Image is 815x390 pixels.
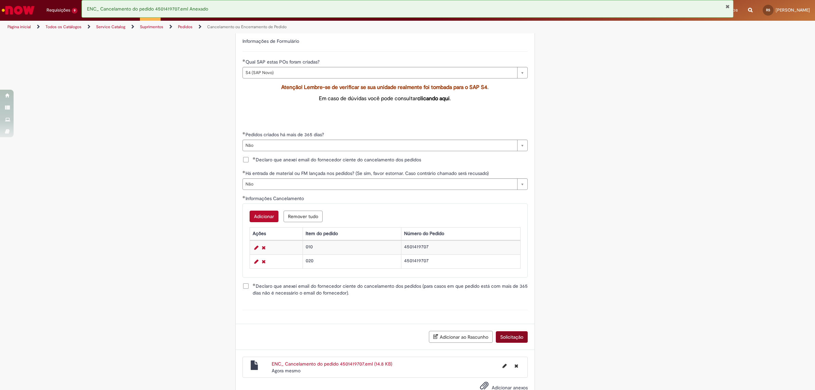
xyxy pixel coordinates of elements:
[246,131,325,138] span: Pedidos criados há mais de 365 dias?
[242,171,246,173] span: Obrigatório Preenchido
[253,157,256,160] span: Obrigatório Preenchido
[284,211,323,222] button: Remover todas as linhas de Informações Cancelamento
[96,24,125,30] a: Service Catalog
[242,38,299,44] label: Informações de Formulário
[72,8,77,14] span: 9
[47,7,70,14] span: Requisições
[246,195,305,201] span: Informações Cancelamento
[281,84,489,91] span: .
[272,368,301,374] span: Agora mesmo
[303,228,401,240] th: Item do pedido
[281,84,487,91] span: Atenção! Lembre-se de verificar se sua unidade realmente foi tombada para o SAP S4
[7,24,31,30] a: Página inicial
[246,67,514,78] span: S4 (SAP Novo)
[242,59,246,62] span: Obrigatório Preenchido
[496,331,528,343] button: Solicitação
[272,368,301,374] time: 29/09/2025 18:20:38
[319,95,451,102] span: Em caso de dúvidas você pode consultar .
[207,24,287,30] a: Cancelamento ou Encerramento de Pedido
[250,211,278,222] button: Adicionar uma linha para Informações Cancelamento
[510,360,522,371] button: Excluir ENC_ Cancelamento do pedido 4501419707.eml
[303,255,401,269] td: 020
[1,3,36,17] img: ServiceNow
[87,6,208,12] span: ENC_ Cancelamento do pedido 4501419707.eml Anexado
[250,228,303,240] th: Ações
[46,24,81,30] a: Todos os Catálogos
[499,360,511,371] button: Editar nome de arquivo ENC_ Cancelamento do pedido 4501419707.eml
[766,8,770,12] span: RS
[429,331,493,343] button: Adicionar ao Rascunho
[253,156,421,163] span: Declaro que anexei email do fornecedor ciente do cancelamento dos pedidos
[401,241,521,255] td: 4501419707
[253,283,528,296] span: Declaro que anexei email do fornecedor ciente do cancelamento dos pedidos (para casos em que pedi...
[417,95,450,102] a: clicando aqui
[5,21,538,33] ul: Trilhas de página
[246,179,514,190] span: Não
[401,228,521,240] th: Número do Pedido
[260,258,267,266] a: Remover linha 2
[242,132,246,135] span: Obrigatório Preenchido
[253,283,256,286] span: Obrigatório Preenchido
[140,24,163,30] a: Suprimentos
[303,241,401,255] td: 010
[401,255,521,269] td: 4501419707
[246,140,514,151] span: Não
[242,196,246,198] span: Obrigatório Preenchido
[246,59,321,65] span: Qual SAP estas POs foram criadas?
[776,7,810,13] span: [PERSON_NAME]
[253,258,260,266] a: Editar Linha 2
[178,24,193,30] a: Pedidos
[725,4,730,9] button: Fechar Notificação
[253,244,260,252] a: Editar Linha 1
[272,361,392,367] a: ENC_ Cancelamento do pedido 4501419707.eml (14.8 KB)
[260,244,267,252] a: Remover linha 1
[246,170,490,176] span: Há entrada de material ou FM lançada nos pedidos? (Se sim, favor estornar. Caso contrário chamado...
